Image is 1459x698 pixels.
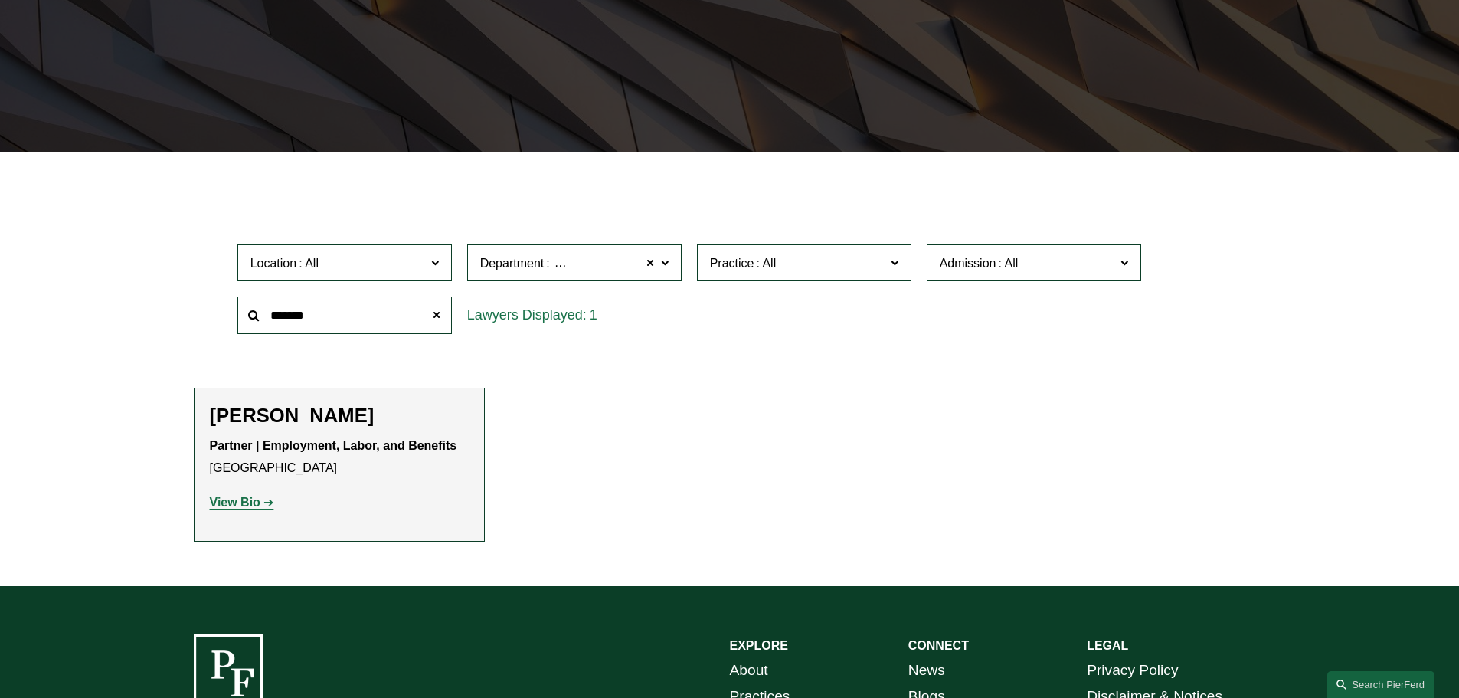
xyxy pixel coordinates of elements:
span: 1 [590,307,597,323]
strong: CONNECT [908,639,969,652]
span: Practice [710,257,754,270]
a: News [908,657,945,684]
span: Location [250,257,297,270]
span: Employment, Labor, and Benefits [552,254,733,274]
a: Privacy Policy [1087,657,1178,684]
a: Search this site [1327,671,1434,698]
span: Admission [940,257,996,270]
strong: EXPLORE [730,639,788,652]
span: Department [480,257,545,270]
a: View Bio [210,496,274,509]
p: [GEOGRAPHIC_DATA] [210,435,469,480]
strong: View Bio [210,496,260,509]
strong: LEGAL [1087,639,1128,652]
a: About [730,657,768,684]
h2: [PERSON_NAME] [210,404,469,428]
strong: Partner | Employment, Labor, and Benefits [210,439,457,452]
